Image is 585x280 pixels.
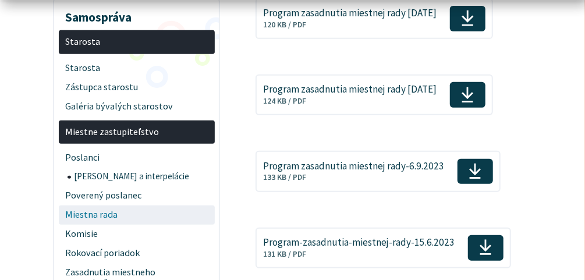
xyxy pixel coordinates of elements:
[263,172,306,182] span: 133 KB / PDF
[263,96,306,106] span: 124 KB / PDF
[65,225,208,244] span: Komisie
[59,205,215,225] a: Miestna rada
[263,84,437,95] span: Program zasadnutia miestnej rady [DATE]
[256,75,493,115] a: Program zasadnutia miestnej rady [DATE]124 KB / PDF
[256,151,501,192] a: Program zasadnutia miestnej rady-6.9.2023133 KB / PDF
[65,186,208,205] span: Poverený poslanec
[65,205,208,225] span: Miestna rada
[65,33,208,52] span: Starosta
[59,186,215,205] a: Poverený poslanec
[256,228,511,268] a: Program-zasadnutia-miestnej-rady-15.6.2023131 KB / PDF
[59,77,215,97] a: Zástupca starostu
[65,77,208,97] span: Zástupca starostu
[59,148,215,168] a: Poslanci
[59,120,215,144] a: Miestne zastupiteľstvo
[263,8,437,19] span: Program zasadnutia miestnej rady [DATE]
[263,161,444,172] span: Program zasadnutia miestnej rady-6.9.2023
[65,244,208,263] span: Rokovací poriadok
[65,97,208,116] span: Galéria bývalých starostov
[65,58,208,77] span: Starosta
[263,237,455,248] span: Program-zasadnutia-miestnej-rady-15.6.2023
[59,97,215,116] a: Galéria bývalých starostov
[74,168,208,186] span: [PERSON_NAME] a interpelácie
[68,168,215,186] a: [PERSON_NAME] a interpelácie
[65,122,208,141] span: Miestne zastupiteľstvo
[59,2,215,26] h3: Samospráva
[263,249,306,259] span: 131 KB / PDF
[263,20,306,30] span: 120 KB / PDF
[59,225,215,244] a: Komisie
[59,244,215,263] a: Rokovací poriadok
[65,148,208,168] span: Poslanci
[59,58,215,77] a: Starosta
[59,30,215,54] a: Starosta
